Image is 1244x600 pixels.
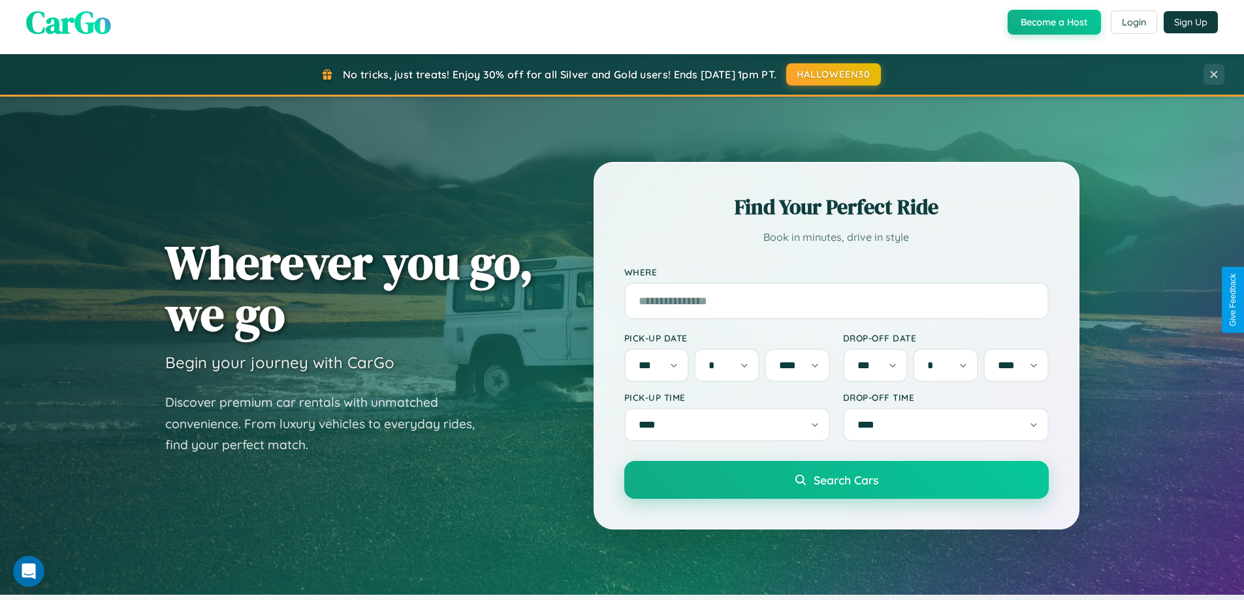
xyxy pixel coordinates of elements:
span: Search Cars [814,473,878,487]
span: CarGo [26,1,111,44]
div: Give Feedback [1228,274,1237,326]
label: Pick-up Date [624,332,830,343]
button: Sign Up [1164,11,1218,33]
p: Book in minutes, drive in style [624,228,1049,247]
p: Discover premium car rentals with unmatched convenience. From luxury vehicles to everyday rides, ... [165,392,492,456]
label: Drop-off Date [843,332,1049,343]
label: Where [624,266,1049,277]
label: Pick-up Time [624,392,830,403]
h1: Wherever you go, we go [165,236,534,339]
iframe: Intercom live chat [13,556,44,587]
button: Search Cars [624,461,1049,499]
span: No tricks, just treats! Enjoy 30% off for all Silver and Gold users! Ends [DATE] 1pm PT. [343,68,776,81]
button: HALLOWEEN30 [786,63,881,86]
h2: Find Your Perfect Ride [624,193,1049,221]
button: Become a Host [1008,10,1101,35]
h3: Begin your journey with CarGo [165,353,394,372]
button: Login [1111,10,1157,34]
label: Drop-off Time [843,392,1049,403]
